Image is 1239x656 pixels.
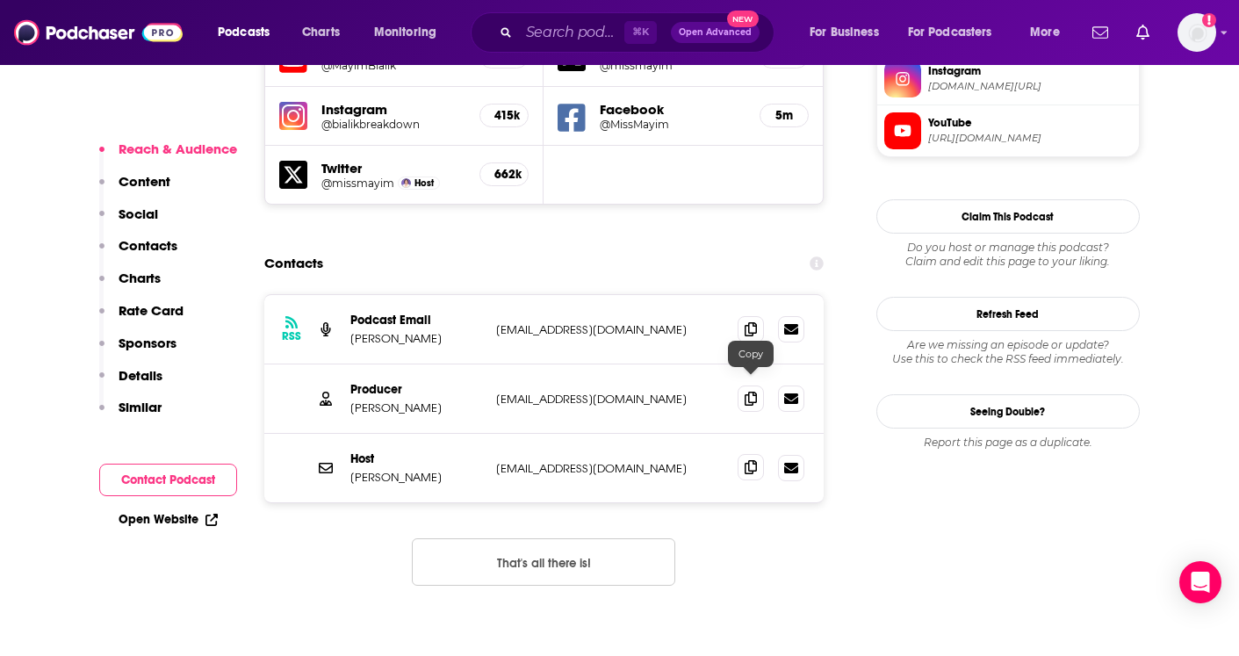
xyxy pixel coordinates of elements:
[1030,20,1060,45] span: More
[119,302,184,319] p: Rate Card
[99,141,237,173] button: Reach & Audience
[119,270,161,286] p: Charts
[797,18,901,47] button: open menu
[884,61,1132,97] a: Instagram[DOMAIN_NAME][URL]
[99,335,176,367] button: Sponsors
[496,322,724,337] p: [EMAIL_ADDRESS][DOMAIN_NAME]
[1178,13,1216,52] button: Show profile menu
[810,20,879,45] span: For Business
[302,20,340,45] span: Charts
[1085,18,1115,47] a: Show notifications dropdown
[350,400,482,415] p: [PERSON_NAME]
[600,118,746,131] a: @MissMayim
[412,538,675,586] button: Nothing here.
[897,18,1018,47] button: open menu
[279,102,307,130] img: iconImage
[928,115,1132,131] span: YouTube
[291,18,350,47] a: Charts
[624,21,657,44] span: ⌘ K
[99,399,162,431] button: Similar
[119,173,170,190] p: Content
[600,59,746,72] a: @missmayim
[414,177,434,189] span: Host
[728,341,774,367] div: Copy
[928,132,1132,145] span: https://www.youtube.com/@MayimBialik
[496,461,724,476] p: [EMAIL_ADDRESS][DOMAIN_NAME]
[321,59,466,72] a: @MayimBialik
[282,329,301,343] h3: RSS
[401,178,411,188] img: Mayim Bialik
[350,382,482,397] p: Producer
[350,470,482,485] p: [PERSON_NAME]
[496,392,724,407] p: [EMAIL_ADDRESS][DOMAIN_NAME]
[119,141,237,157] p: Reach & Audience
[218,20,270,45] span: Podcasts
[1179,561,1221,603] div: Open Intercom Messenger
[1129,18,1156,47] a: Show notifications dropdown
[600,101,746,118] h5: Facebook
[119,205,158,222] p: Social
[321,118,466,131] a: @bialikbreakdown
[876,394,1140,429] a: Seeing Double?
[362,18,459,47] button: open menu
[876,338,1140,366] div: Are we missing an episode or update? Use this to check the RSS feed immediately.
[14,16,183,49] img: Podchaser - Follow, Share and Rate Podcasts
[1178,13,1216,52] img: User Profile
[119,512,218,527] a: Open Website
[205,18,292,47] button: open menu
[671,22,760,43] button: Open AdvancedNew
[487,12,791,53] div: Search podcasts, credits, & more...
[876,199,1140,234] button: Claim This Podcast
[350,331,482,346] p: [PERSON_NAME]
[928,63,1132,79] span: Instagram
[99,270,161,302] button: Charts
[99,237,177,270] button: Contacts
[99,302,184,335] button: Rate Card
[350,313,482,328] p: Podcast Email
[679,28,752,37] span: Open Advanced
[99,464,237,496] button: Contact Podcast
[727,11,759,27] span: New
[876,297,1140,331] button: Refresh Feed
[350,451,482,466] p: Host
[1178,13,1216,52] span: Logged in as SkyHorsePub35
[119,237,177,254] p: Contacts
[119,367,162,384] p: Details
[1018,18,1082,47] button: open menu
[264,247,323,280] h2: Contacts
[99,205,158,238] button: Social
[494,108,514,123] h5: 415k
[876,436,1140,450] div: Report this page as a duplicate.
[119,335,176,351] p: Sponsors
[884,112,1132,149] a: YouTube[URL][DOMAIN_NAME]
[321,177,394,190] a: @missmayim
[374,20,436,45] span: Monitoring
[321,160,466,177] h5: Twitter
[119,399,162,415] p: Similar
[774,108,794,123] h5: 5m
[1202,13,1216,27] svg: Add a profile image
[519,18,624,47] input: Search podcasts, credits, & more...
[908,20,992,45] span: For Podcasters
[321,101,466,118] h5: Instagram
[928,80,1132,93] span: instagram.com/bialikbreakdown
[876,241,1140,269] div: Claim and edit this page to your liking.
[99,367,162,400] button: Details
[876,241,1140,255] span: Do you host or manage this podcast?
[99,173,170,205] button: Content
[494,167,514,182] h5: 662k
